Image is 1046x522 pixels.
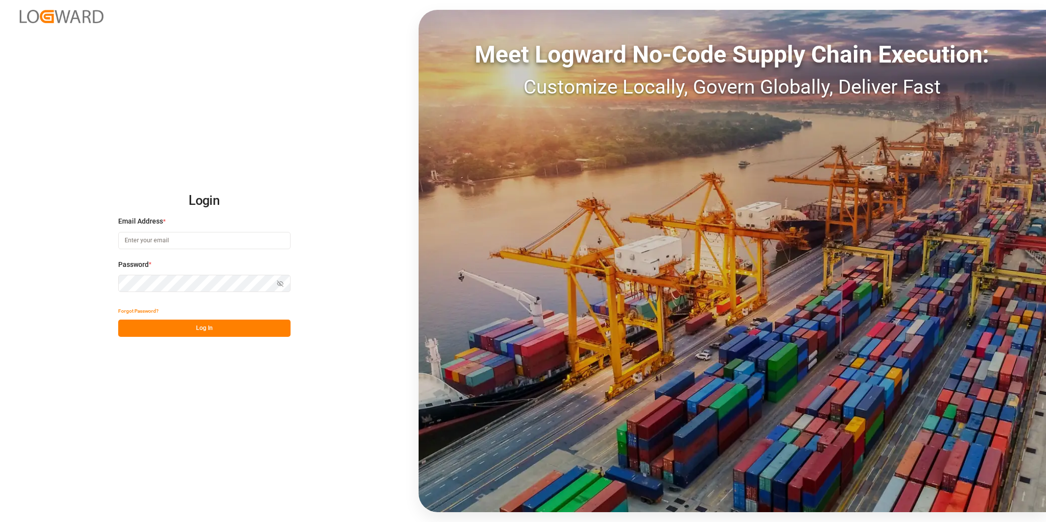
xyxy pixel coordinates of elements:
[118,320,291,337] button: Log In
[419,37,1046,72] div: Meet Logward No-Code Supply Chain Execution:
[118,232,291,249] input: Enter your email
[118,216,163,227] span: Email Address
[118,260,149,270] span: Password
[118,185,291,217] h2: Login
[419,72,1046,102] div: Customize Locally, Govern Globally, Deliver Fast
[20,10,103,23] img: Logward_new_orange.png
[118,302,159,320] button: Forgot Password?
